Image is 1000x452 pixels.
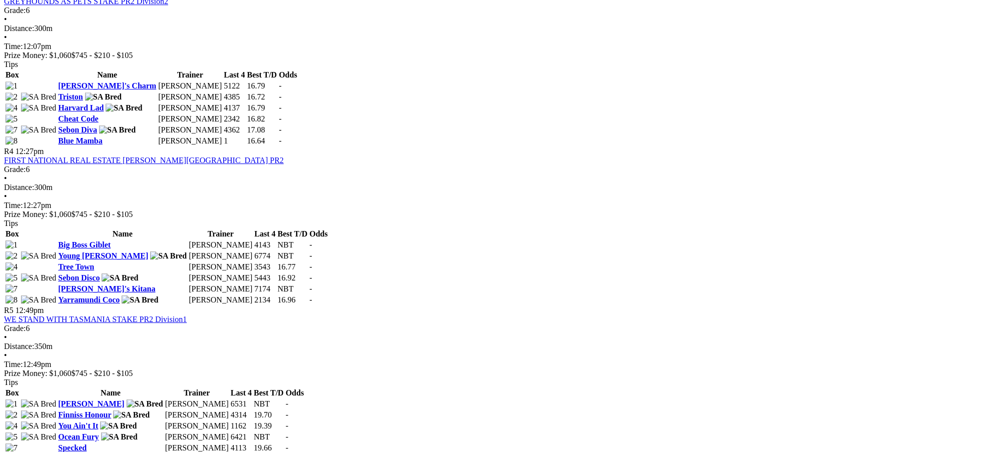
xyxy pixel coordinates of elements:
td: 16.77 [277,262,308,272]
img: SA Bred [21,399,57,408]
span: - [310,273,312,282]
td: [PERSON_NAME] [188,273,253,283]
td: 3543 [254,262,276,272]
img: SA Bred [21,410,57,419]
td: 19.70 [253,410,284,420]
img: SA Bred [21,421,57,430]
img: SA Bred [21,432,57,441]
img: 1 [6,81,18,90]
a: [PERSON_NAME]'s Charm [58,81,156,90]
div: Prize Money: $1,060 [4,51,996,60]
span: - [286,432,288,441]
span: Time: [4,42,23,50]
span: R4 [4,147,14,155]
span: • [4,333,7,341]
td: 16.79 [247,103,278,113]
img: SA Bred [21,251,57,260]
td: 16.82 [247,114,278,124]
span: - [310,251,312,260]
div: 6 [4,6,996,15]
img: SA Bred [85,92,122,101]
a: Tree Town [58,262,94,271]
span: 12:49pm [16,306,44,314]
span: - [279,103,281,112]
img: SA Bred [99,125,136,134]
span: • [4,192,7,200]
th: Name [58,388,164,398]
td: 2134 [254,295,276,305]
td: [PERSON_NAME] [165,410,229,420]
img: SA Bred [101,432,138,441]
span: - [279,81,281,90]
td: NBT [277,251,308,261]
td: 16.64 [247,136,278,146]
span: Time: [4,201,23,209]
img: 7 [6,284,18,293]
td: 16.96 [277,295,308,305]
span: Grade: [4,6,26,14]
img: SA Bred [21,125,57,134]
img: 5 [6,273,18,282]
img: 4 [6,421,18,430]
img: SA Bred [106,103,142,112]
th: Name [58,70,157,80]
img: 8 [6,136,18,145]
a: Sebon Diva [58,125,97,134]
th: Last 4 [230,388,252,398]
span: - [310,284,312,293]
span: Distance: [4,342,34,350]
span: • [4,351,7,359]
img: SA Bred [122,295,158,304]
span: - [286,399,288,408]
td: [PERSON_NAME] [158,92,222,102]
span: Box [6,70,19,79]
th: Trainer [165,388,229,398]
div: 12:49pm [4,360,996,369]
th: Trainer [158,70,222,80]
a: Sebon Disco [58,273,100,282]
th: Best T/D [247,70,278,80]
div: Prize Money: $1,060 [4,210,996,219]
a: Harvard Lad [58,103,104,112]
div: 12:07pm [4,42,996,51]
span: Grade: [4,324,26,332]
img: SA Bred [21,92,57,101]
img: 2 [6,251,18,260]
span: Tips [4,378,18,386]
td: 6774 [254,251,276,261]
img: 4 [6,103,18,112]
th: Last 4 [223,70,245,80]
th: Best T/D [253,388,284,398]
img: 5 [6,432,18,441]
a: [PERSON_NAME] [58,399,124,408]
div: 350m [4,342,996,351]
td: 7174 [254,284,276,294]
td: [PERSON_NAME] [188,240,253,250]
td: 5122 [223,81,245,91]
td: [PERSON_NAME] [158,103,222,113]
td: 16.72 [247,92,278,102]
div: Prize Money: $1,060 [4,369,996,378]
td: [PERSON_NAME] [188,295,253,305]
span: - [286,421,288,430]
span: • [4,33,7,41]
img: 7 [6,125,18,134]
span: Box [6,388,19,397]
span: • [4,174,7,182]
img: SA Bred [21,103,57,112]
td: [PERSON_NAME] [165,421,229,431]
span: Distance: [4,183,34,191]
td: [PERSON_NAME] [188,262,253,272]
span: Grade: [4,165,26,173]
th: Trainer [188,229,253,239]
img: 2 [6,92,18,101]
a: Specked [58,443,87,452]
img: SA Bred [150,251,187,260]
a: Triston [58,92,83,101]
a: Ocean Fury [58,432,99,441]
td: [PERSON_NAME] [158,125,222,135]
td: [PERSON_NAME] [188,251,253,261]
span: $745 - $210 - $105 [72,51,133,59]
img: SA Bred [102,273,138,282]
a: You Ain't It [58,421,98,430]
